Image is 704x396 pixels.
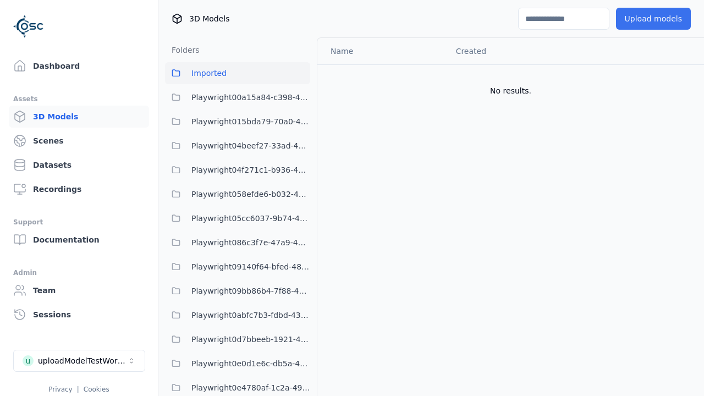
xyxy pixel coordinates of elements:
[191,212,310,225] span: Playwright05cc6037-9b74-4704-86c6-3ffabbdece83
[191,381,310,394] span: Playwright0e4780af-1c2a-492e-901c-6880da17528a
[191,260,310,273] span: Playwright09140f64-bfed-4894-9ae1-f5b1e6c36039
[9,229,149,251] a: Documentation
[165,159,310,181] button: Playwright04f271c1-b936-458c-b5f6-36ca6337f11a
[447,38,580,64] th: Created
[38,355,127,366] div: uploadModelTestWorkspace
[165,353,310,375] button: Playwright0e0d1e6c-db5a-4244-b424-632341d2c1b4
[616,8,691,30] button: Upload models
[191,309,310,322] span: Playwright0abfc7b3-fdbd-438a-9097-bdc709c88d01
[191,139,310,152] span: Playwright04beef27-33ad-4b39-a7ba-e3ff045e7193
[9,106,149,128] a: 3D Models
[191,67,227,80] span: Imported
[165,207,310,229] button: Playwright05cc6037-9b74-4704-86c6-3ffabbdece83
[165,328,310,350] button: Playwright0d7bbeeb-1921-41c6-b931-af810e4ce19a
[165,62,310,84] button: Imported
[84,386,109,393] a: Cookies
[165,232,310,254] button: Playwright086c3f7e-47a9-4b40-930e-6daa73f464cc
[13,216,145,229] div: Support
[191,333,310,346] span: Playwright0d7bbeeb-1921-41c6-b931-af810e4ce19a
[189,13,229,24] span: 3D Models
[165,45,200,56] h3: Folders
[191,188,310,201] span: Playwright058efde6-b032-4363-91b7-49175d678812
[191,115,310,128] span: Playwright015bda79-70a0-409c-99cb-1511bab16c94
[165,135,310,157] button: Playwright04beef27-33ad-4b39-a7ba-e3ff045e7193
[165,256,310,278] button: Playwright09140f64-bfed-4894-9ae1-f5b1e6c36039
[165,183,310,205] button: Playwright058efde6-b032-4363-91b7-49175d678812
[13,11,44,42] img: Logo
[23,355,34,366] div: u
[13,92,145,106] div: Assets
[13,350,145,372] button: Select a workspace
[191,236,310,249] span: Playwright086c3f7e-47a9-4b40-930e-6daa73f464cc
[191,357,310,370] span: Playwright0e0d1e6c-db5a-4244-b424-632341d2c1b4
[9,130,149,152] a: Scenes
[48,386,72,393] a: Privacy
[77,386,79,393] span: |
[317,38,447,64] th: Name
[191,284,310,298] span: Playwright09bb86b4-7f88-4a8f-8ea8-a4c9412c995e
[317,64,704,117] td: No results.
[9,304,149,326] a: Sessions
[165,111,310,133] button: Playwright015bda79-70a0-409c-99cb-1511bab16c94
[165,86,310,108] button: Playwright00a15a84-c398-4ef4-9da8-38c036397b1e
[9,178,149,200] a: Recordings
[165,280,310,302] button: Playwright09bb86b4-7f88-4a8f-8ea8-a4c9412c995e
[9,55,149,77] a: Dashboard
[9,279,149,301] a: Team
[191,163,310,177] span: Playwright04f271c1-b936-458c-b5f6-36ca6337f11a
[9,154,149,176] a: Datasets
[13,266,145,279] div: Admin
[191,91,310,104] span: Playwright00a15a84-c398-4ef4-9da8-38c036397b1e
[165,304,310,326] button: Playwright0abfc7b3-fdbd-438a-9097-bdc709c88d01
